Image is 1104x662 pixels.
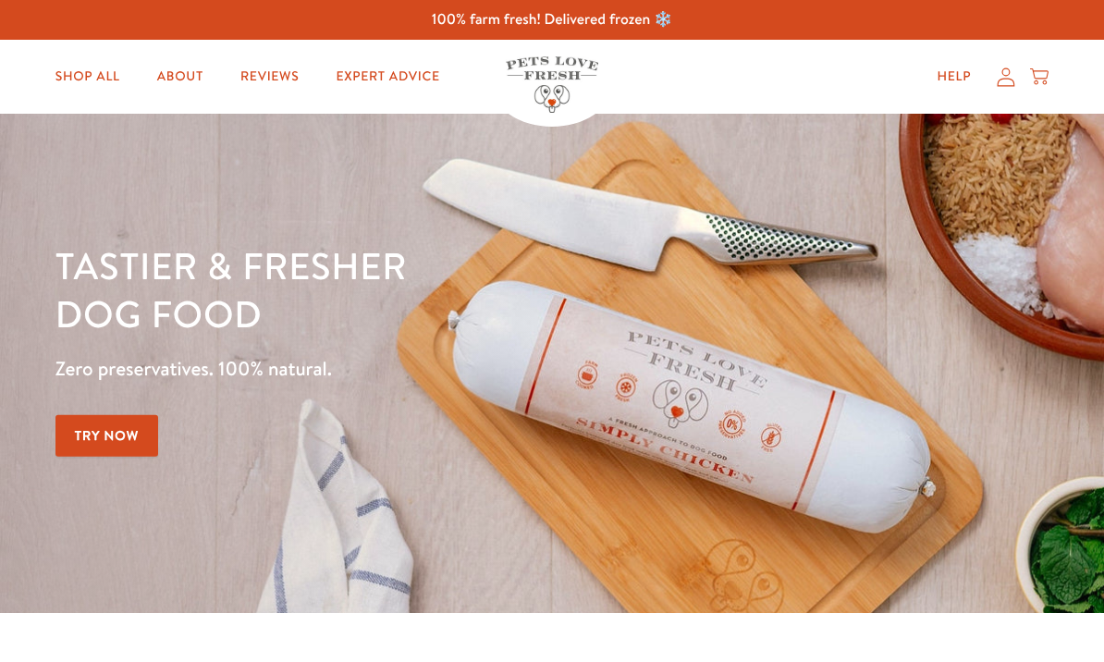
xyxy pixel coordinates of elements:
h1: Tastier & fresher dog food [55,241,718,337]
a: Shop All [41,58,135,95]
a: Help [923,58,987,95]
a: Reviews [226,58,313,95]
a: Try Now [55,415,159,457]
p: Zero preservatives. 100% natural. [55,352,718,386]
a: About [142,58,218,95]
img: Pets Love Fresh [506,56,598,113]
a: Expert Advice [321,58,454,95]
